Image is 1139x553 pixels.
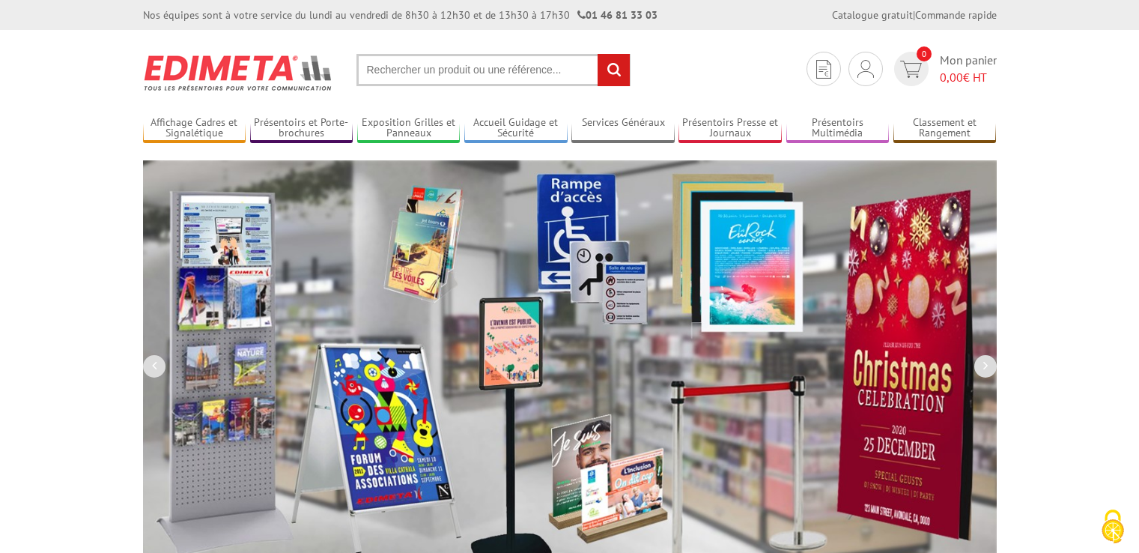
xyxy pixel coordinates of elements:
a: Services Généraux [571,116,675,141]
div: Nos équipes sont à votre service du lundi au vendredi de 8h30 à 12h30 et de 13h30 à 17h30 [143,7,657,22]
a: Exposition Grilles et Panneaux [357,116,461,141]
button: Cookies (fenêtre modale) [1087,502,1139,553]
div: | [832,7,997,22]
span: € HT [940,69,997,86]
a: devis rapide 0 Mon panier 0,00€ HT [890,52,997,86]
strong: 01 46 81 33 03 [577,8,657,22]
img: Présentoir, panneau, stand - Edimeta - PLV, affichage, mobilier bureau, entreprise [143,45,334,100]
span: Mon panier [940,52,997,86]
input: Rechercher un produit ou une référence... [356,54,631,86]
a: Présentoirs et Porte-brochures [250,116,353,141]
a: Présentoirs Multimédia [786,116,890,141]
img: devis rapide [900,61,922,78]
img: devis rapide [816,60,831,79]
a: Catalogue gratuit [832,8,913,22]
input: rechercher [598,54,630,86]
a: Commande rapide [915,8,997,22]
img: devis rapide [857,60,874,78]
img: Cookies (fenêtre modale) [1094,508,1132,546]
a: Affichage Cadres et Signalétique [143,116,246,141]
span: 0 [917,46,932,61]
a: Accueil Guidage et Sécurité [464,116,568,141]
a: Classement et Rangement [893,116,997,141]
a: Présentoirs Presse et Journaux [678,116,782,141]
span: 0,00 [940,70,963,85]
